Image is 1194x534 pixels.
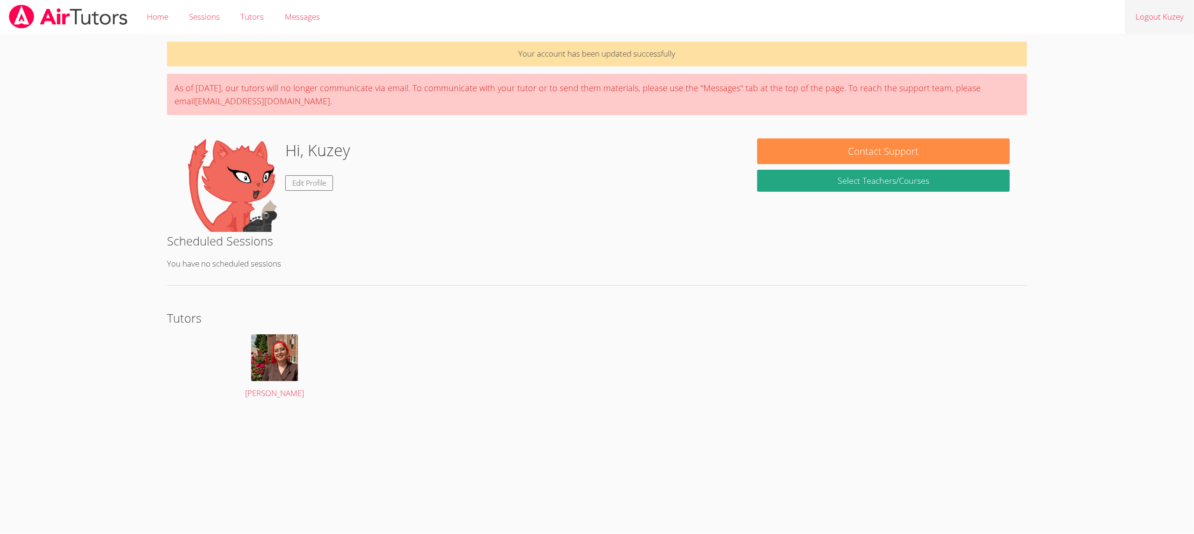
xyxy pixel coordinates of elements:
[245,388,304,398] span: [PERSON_NAME]
[167,232,1027,250] h2: Scheduled Sessions
[251,334,298,381] img: IMG_2886.jpg
[167,309,1027,327] h2: Tutors
[285,11,320,22] span: Messages
[8,5,129,29] img: airtutors_banner-c4298cdbf04f3fff15de1276eac7730deb9818008684d7c2e4769d2f7ddbe033.png
[757,170,1009,192] a: Select Teachers/Courses
[184,138,278,232] img: default.png
[285,175,333,191] a: Edit Profile
[757,138,1009,164] button: Contact Support
[285,138,350,162] h1: Hi, Kuzey
[167,74,1027,115] div: As of [DATE], our tutors will no longer communicate via email. To communicate with your tutor or ...
[167,42,1027,66] p: Your account has been updated successfully
[167,257,1027,271] p: You have no scheduled sessions
[184,334,365,400] a: [PERSON_NAME]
